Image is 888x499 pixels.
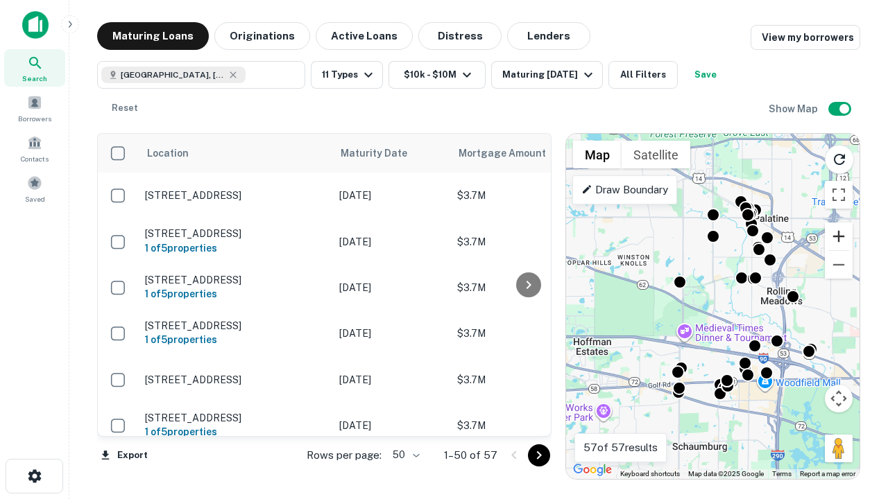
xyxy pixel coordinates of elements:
[573,141,622,168] button: Show street map
[491,61,603,89] button: Maturing [DATE]
[450,134,603,173] th: Mortgage Amount
[339,326,443,341] p: [DATE]
[22,73,47,84] span: Search
[22,11,49,39] img: capitalize-icon.png
[507,22,590,50] button: Lenders
[25,193,45,204] span: Saved
[339,418,443,433] p: [DATE]
[819,344,888,410] iframe: Chat Widget
[566,134,860,479] div: 0 0
[4,170,65,207] a: Saved
[751,25,860,50] a: View my borrowers
[570,461,615,479] img: Google
[620,469,680,479] button: Keyboard shortcuts
[316,22,413,50] button: Active Loans
[457,372,596,387] p: $3.7M
[339,280,443,295] p: [DATE]
[341,145,425,161] span: Maturity Date
[145,319,325,332] p: [STREET_ADDRESS]
[825,145,854,174] button: Reload search area
[800,470,855,478] a: Report a map error
[583,439,658,456] p: 57 of 57 results
[145,412,325,424] p: [STREET_ADDRESS]
[97,445,151,466] button: Export
[769,101,820,116] h6: Show Map
[121,69,225,81] span: [GEOGRAPHIC_DATA], [GEOGRAPHIC_DATA]
[570,461,615,479] a: Open this area in Google Maps (opens a new window)
[145,286,325,301] h6: 1 of 5 properties
[145,374,325,386] p: [STREET_ADDRESS]
[825,435,853,462] button: Drag Pegman onto the map to open Street View
[214,22,310,50] button: Originations
[388,61,486,89] button: $10k - $10M
[387,445,422,465] div: 50
[339,372,443,387] p: [DATE]
[457,188,596,203] p: $3.7M
[97,22,209,50] button: Maturing Loans
[146,145,189,161] span: Location
[339,234,443,249] p: [DATE]
[332,134,450,173] th: Maturity Date
[307,447,382,464] p: Rows per page:
[418,22,502,50] button: Distress
[528,444,550,466] button: Go to next page
[444,447,497,464] p: 1–50 of 57
[339,188,443,203] p: [DATE]
[581,182,668,198] p: Draw Boundary
[4,130,65,167] a: Contacts
[457,280,596,295] p: $3.7M
[145,227,325,240] p: [STREET_ADDRESS]
[145,424,325,439] h6: 1 of 5 properties
[145,332,325,347] h6: 1 of 5 properties
[103,94,147,122] button: Reset
[622,141,690,168] button: Show satellite imagery
[145,189,325,202] p: [STREET_ADDRESS]
[457,418,596,433] p: $3.7M
[772,470,792,478] a: Terms (opens in new tab)
[457,234,596,249] p: $3.7M
[502,67,597,83] div: Maturing [DATE]
[457,326,596,341] p: $3.7M
[683,61,728,89] button: Save your search to get updates of matches that match your search criteria.
[21,153,49,164] span: Contacts
[825,181,853,209] button: Toggle fullscreen view
[825,251,853,279] button: Zoom out
[4,49,65,87] a: Search
[18,113,51,124] span: Borrowers
[138,134,332,173] th: Location
[145,240,325,256] h6: 1 of 5 properties
[145,274,325,286] p: [STREET_ADDRESS]
[311,61,383,89] button: 11 Types
[608,61,678,89] button: All Filters
[825,222,853,250] button: Zoom in
[459,145,564,161] span: Mortgage Amount
[4,89,65,127] a: Borrowers
[688,470,764,478] span: Map data ©2025 Google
